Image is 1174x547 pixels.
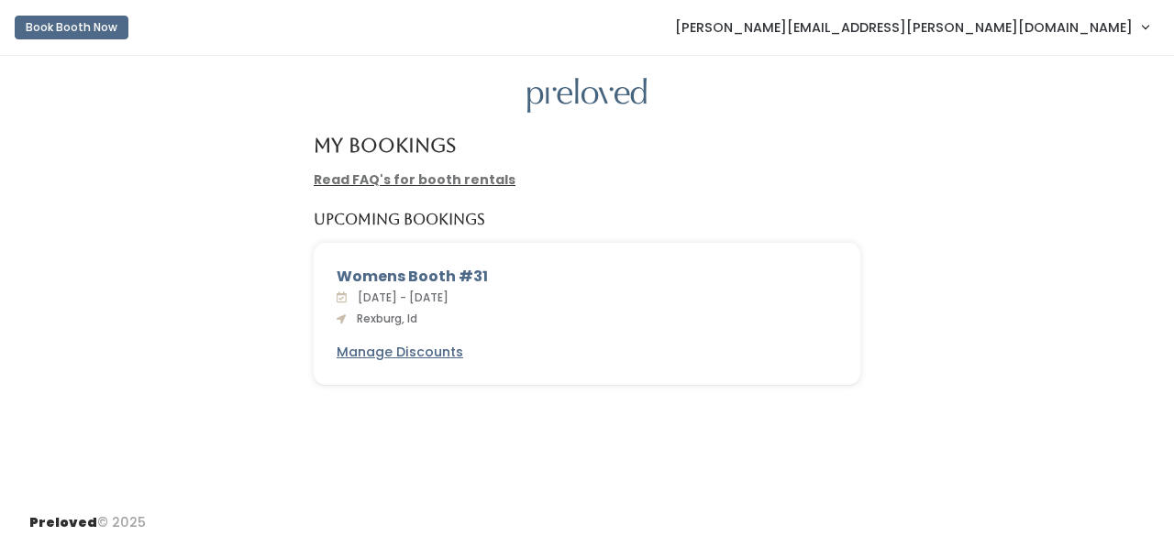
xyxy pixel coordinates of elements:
[29,513,97,531] span: Preloved
[314,135,456,156] h4: My Bookings
[337,343,463,362] a: Manage Discounts
[675,17,1133,38] span: [PERSON_NAME][EMAIL_ADDRESS][PERSON_NAME][DOMAIN_NAME]
[337,266,837,288] div: Womens Booth #31
[29,498,146,532] div: © 2025
[15,7,128,48] a: Book Booth Now
[15,16,128,39] button: Book Booth Now
[657,7,1167,47] a: [PERSON_NAME][EMAIL_ADDRESS][PERSON_NAME][DOMAIN_NAME]
[349,311,417,326] span: Rexburg, Id
[527,78,647,114] img: preloved logo
[337,343,463,361] u: Manage Discounts
[350,290,449,305] span: [DATE] - [DATE]
[314,170,515,189] a: Read FAQ's for booth rentals
[314,212,485,228] h5: Upcoming Bookings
